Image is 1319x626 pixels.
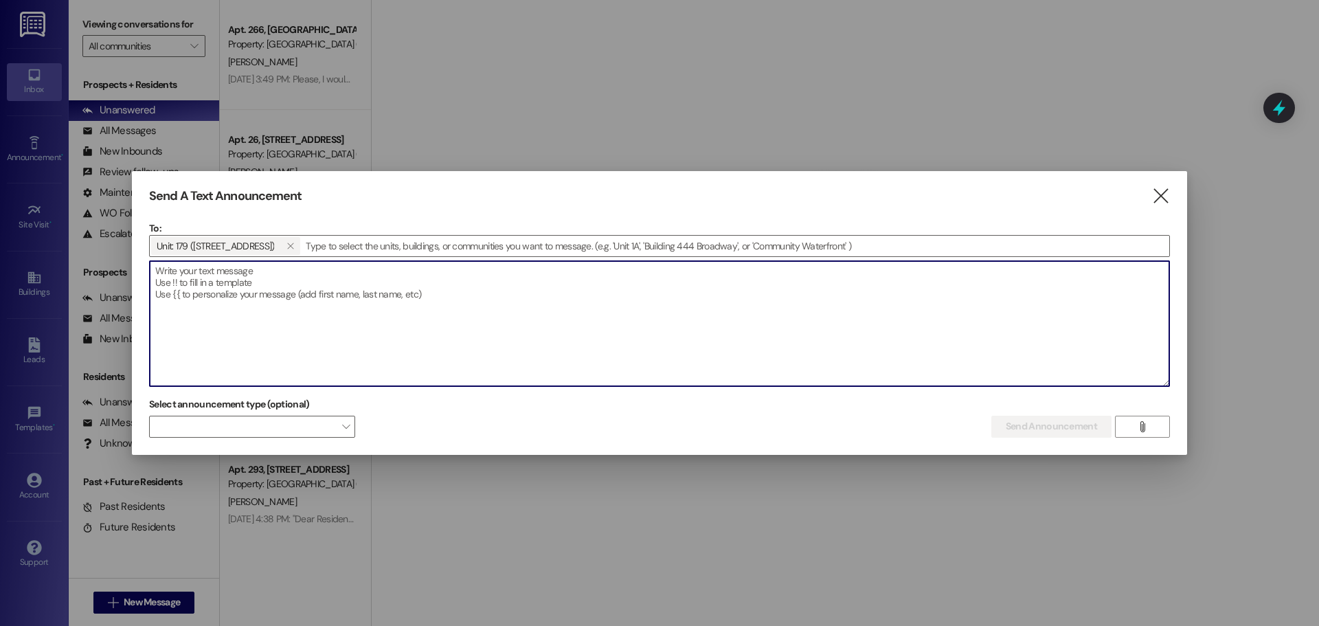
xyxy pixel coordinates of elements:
label: Select announcement type (optional) [149,394,310,415]
i:  [1151,189,1170,203]
p: To: [149,221,1170,235]
button: Send Announcement [991,416,1112,438]
h3: Send A Text Announcement [149,188,302,204]
span: Unit: 179 (3955 University Center F) [157,237,274,255]
i:  [286,241,294,251]
button: Unit: 179 (3955 University Center F) [280,237,300,255]
span: Send Announcement [1006,419,1097,434]
input: Type to select the units, buildings, or communities you want to message. (e.g. 'Unit 1A', 'Buildi... [302,236,1169,256]
i:  [1137,421,1147,432]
